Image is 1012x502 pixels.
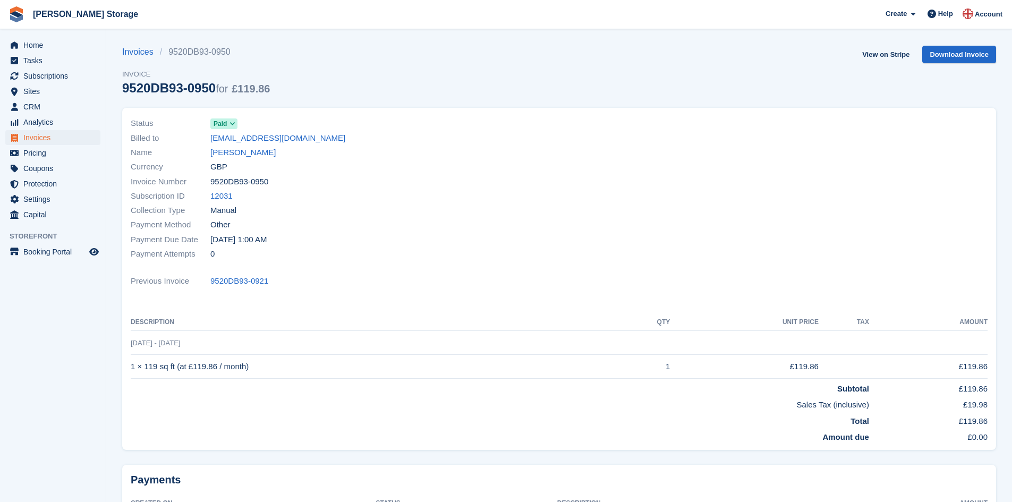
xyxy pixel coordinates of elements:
[210,190,233,202] a: 12031
[216,83,228,95] span: for
[122,69,270,80] span: Invoice
[616,355,670,379] td: 1
[869,355,988,379] td: £119.86
[210,161,227,173] span: GBP
[210,147,276,159] a: [PERSON_NAME]
[131,117,210,130] span: Status
[869,427,988,444] td: £0.00
[210,234,267,246] time: 2025-08-02 00:00:00 UTC
[210,219,231,231] span: Other
[837,384,869,393] strong: Subtotal
[131,161,210,173] span: Currency
[210,205,236,217] span: Manual
[822,432,869,441] strong: Amount due
[131,176,210,188] span: Invoice Number
[131,219,210,231] span: Payment Method
[23,161,87,176] span: Coupons
[23,69,87,83] span: Subscriptions
[23,176,87,191] span: Protection
[5,69,100,83] a: menu
[5,192,100,207] a: menu
[819,314,869,331] th: Tax
[5,207,100,222] a: menu
[5,53,100,68] a: menu
[23,38,87,53] span: Home
[131,234,210,246] span: Payment Due Date
[8,6,24,22] img: stora-icon-8386f47178a22dfd0bd8f6a31ec36ba5ce8667c1dd55bd0f319d3a0aa187defe.svg
[210,248,215,260] span: 0
[670,355,819,379] td: £119.86
[963,8,973,19] img: John Baker
[616,314,670,331] th: QTY
[670,314,819,331] th: Unit Price
[131,132,210,144] span: Billed to
[23,53,87,68] span: Tasks
[922,46,996,63] a: Download Invoice
[886,8,907,19] span: Create
[122,46,270,58] nav: breadcrumbs
[5,99,100,114] a: menu
[131,339,180,347] span: [DATE] - [DATE]
[122,81,270,95] div: 9520DB93-0950
[88,245,100,258] a: Preview store
[851,416,869,426] strong: Total
[210,117,237,130] a: Paid
[5,130,100,145] a: menu
[869,395,988,411] td: £19.98
[23,192,87,207] span: Settings
[23,99,87,114] span: CRM
[5,161,100,176] a: menu
[214,119,227,129] span: Paid
[122,46,160,58] a: Invoices
[5,38,100,53] a: menu
[858,46,914,63] a: View on Stripe
[5,176,100,191] a: menu
[869,314,988,331] th: Amount
[131,147,210,159] span: Name
[869,378,988,395] td: £119.86
[131,314,616,331] th: Description
[131,190,210,202] span: Subscription ID
[131,473,988,487] h2: Payments
[131,275,210,287] span: Previous Invoice
[131,355,616,379] td: 1 × 119 sq ft (at £119.86 / month)
[210,176,268,188] span: 9520DB93-0950
[5,115,100,130] a: menu
[131,395,869,411] td: Sales Tax (inclusive)
[131,205,210,217] span: Collection Type
[23,207,87,222] span: Capital
[938,8,953,19] span: Help
[23,130,87,145] span: Invoices
[131,248,210,260] span: Payment Attempts
[23,115,87,130] span: Analytics
[5,84,100,99] a: menu
[210,132,345,144] a: [EMAIL_ADDRESS][DOMAIN_NAME]
[23,84,87,99] span: Sites
[232,83,270,95] span: £119.86
[5,244,100,259] a: menu
[975,9,1002,20] span: Account
[29,5,142,23] a: [PERSON_NAME] Storage
[210,275,268,287] a: 9520DB93-0921
[10,231,106,242] span: Storefront
[869,411,988,428] td: £119.86
[23,146,87,160] span: Pricing
[5,146,100,160] a: menu
[23,244,87,259] span: Booking Portal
